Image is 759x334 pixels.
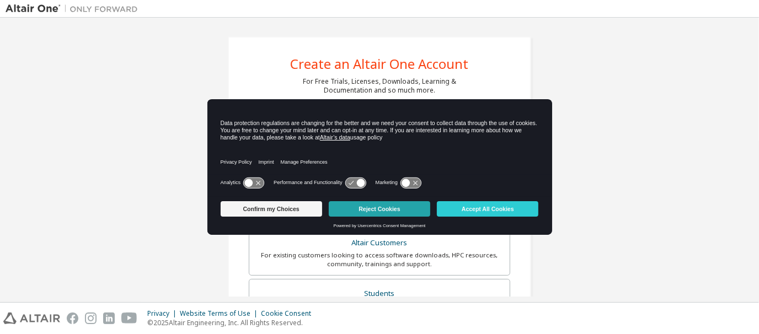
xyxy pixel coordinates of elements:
[121,313,137,324] img: youtube.svg
[303,77,456,95] div: For Free Trials, Licenses, Downloads, Learning & Documentation and so much more.
[256,286,503,301] div: Students
[180,309,261,318] div: Website Terms of Use
[291,57,469,71] div: Create an Altair One Account
[147,309,180,318] div: Privacy
[3,313,60,324] img: altair_logo.svg
[67,313,78,324] img: facebook.svg
[261,309,318,318] div: Cookie Consent
[147,318,318,327] p: © 2025 Altair Engineering, Inc. All Rights Reserved.
[103,313,115,324] img: linkedin.svg
[6,3,143,14] img: Altair One
[256,235,503,251] div: Altair Customers
[256,251,503,268] div: For existing customers looking to access software downloads, HPC resources, community, trainings ...
[85,313,97,324] img: instagram.svg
